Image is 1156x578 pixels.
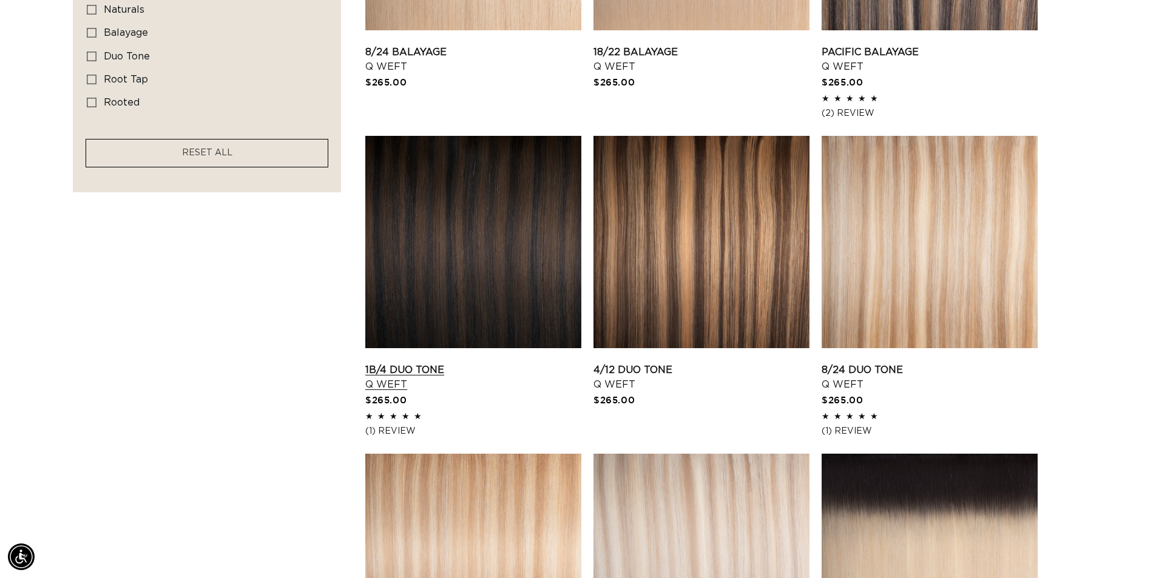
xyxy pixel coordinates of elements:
[593,45,810,74] a: 18/22 Balayage Q Weft
[822,363,1038,392] a: 8/24 Duo Tone Q Weft
[182,146,232,161] a: RESET ALL
[104,52,150,61] span: duo tone
[365,45,581,74] a: 8/24 Balayage Q Weft
[593,363,810,392] a: 4/12 Duo Tone Q Weft
[822,45,1038,74] a: Pacific Balayage Q Weft
[182,149,232,157] span: RESET ALL
[8,543,35,570] div: Accessibility Menu
[104,28,148,38] span: balayage
[104,75,148,84] span: root tap
[1095,520,1156,578] iframe: Chat Widget
[365,363,581,392] a: 1B/4 Duo Tone Q Weft
[104,5,144,15] span: naturals
[104,98,140,107] span: rooted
